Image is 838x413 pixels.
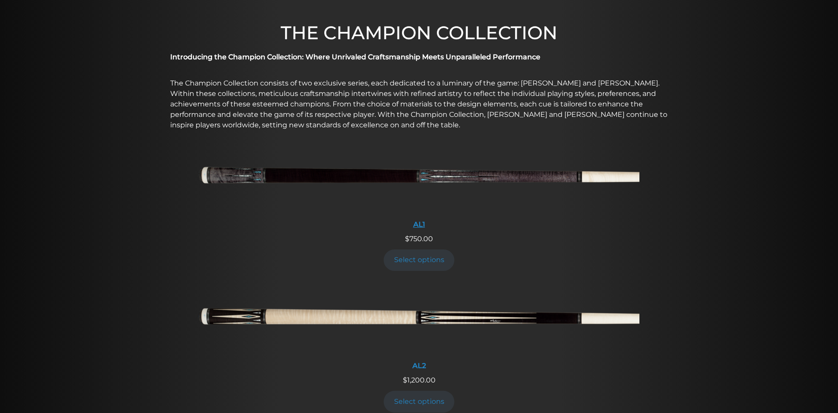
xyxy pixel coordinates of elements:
div: AL2 [199,362,639,370]
a: AL2 AL2 [199,283,639,375]
strong: Introducing the Champion Collection: Where Unrivaled Craftsmanship Meets Unparalleled Performance [170,53,540,61]
p: The Champion Collection consists of two exclusive series, each dedicated to a luminary of the gam... [170,78,668,130]
a: AL1 AL1 [199,142,639,234]
a: Add to cart: “AL2” [384,391,454,412]
span: $ [403,376,407,384]
span: 750.00 [405,235,433,243]
span: 1,200.00 [403,376,436,384]
a: Add to cart: “AL1” [384,249,454,271]
span: $ [405,235,409,243]
img: AL2 [199,283,639,356]
img: AL1 [199,142,639,215]
div: AL1 [199,220,639,229]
